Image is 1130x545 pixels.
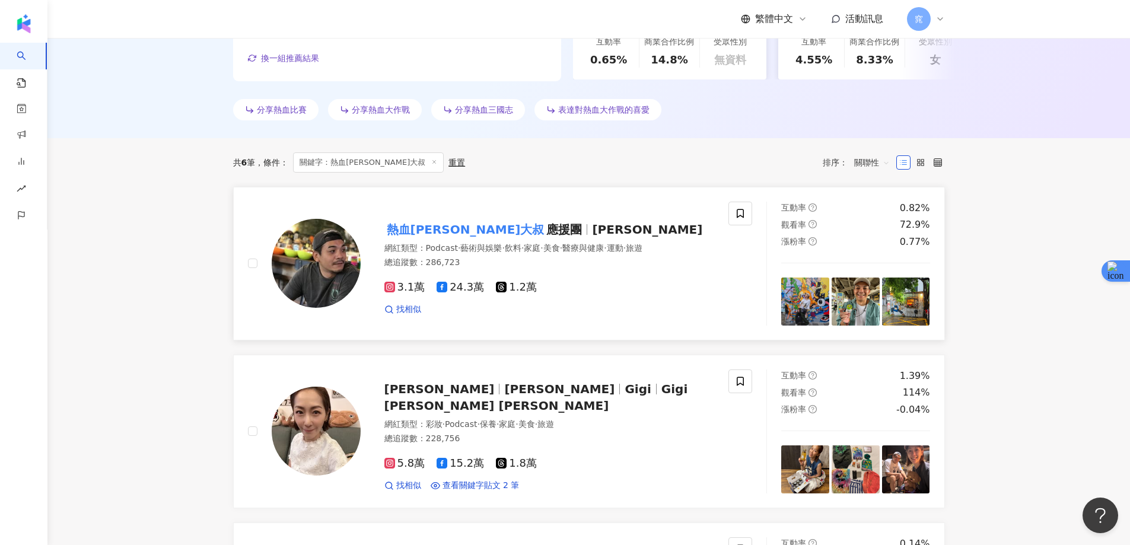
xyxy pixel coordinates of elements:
img: KOL Avatar [272,219,361,308]
span: [PERSON_NAME] [504,382,615,396]
a: KOL Avatar[PERSON_NAME][PERSON_NAME]GigiGigi [PERSON_NAME] [PERSON_NAME]網紅類型：彩妝·Podcast·保養·家庭·美食·... [233,355,945,508]
div: 無資料 [714,52,746,67]
div: 8.33% [856,52,893,67]
a: 找相似 [384,304,421,315]
div: 排序： [823,153,896,172]
div: 總追蹤數 ： 228,756 [384,433,715,445]
mark: 熱血[PERSON_NAME]大叔 [384,220,547,239]
div: 14.8% [651,52,687,67]
span: · [496,419,499,429]
span: 24.3萬 [437,281,484,294]
span: 運動 [607,243,623,253]
span: 旅遊 [537,419,554,429]
span: 觀看率 [781,220,806,230]
img: post-image [882,278,930,326]
span: · [458,243,460,253]
div: 總追蹤數 ： 286,723 [384,257,715,269]
span: 1.2萬 [496,281,537,294]
span: question-circle [808,405,817,413]
span: 關聯性 [854,153,890,172]
div: 72.9% [900,218,930,231]
a: search [17,43,40,89]
span: 漲粉率 [781,237,806,246]
span: · [515,419,518,429]
div: 互動率 [801,36,826,48]
span: 3.1萬 [384,281,425,294]
a: 查看關鍵字貼文 2 筆 [431,480,520,492]
span: 1.8萬 [496,457,537,470]
span: 藝術與娛樂 [460,243,502,253]
span: 互動率 [781,371,806,380]
span: 找相似 [396,480,421,492]
span: Podcast [445,419,477,429]
div: 網紅類型 ： [384,419,715,431]
span: · [604,243,606,253]
span: 分享熱血大作戰 [352,105,410,114]
span: 美食 [543,243,560,253]
span: 彩妝 [426,419,443,429]
span: 表達對熱血大作戰的喜愛 [558,105,650,114]
span: · [535,419,537,429]
span: 旅遊 [626,243,642,253]
span: 分享熱血比賽 [257,105,307,114]
div: 0.77% [900,235,930,248]
span: 互動率 [781,203,806,212]
span: rise [17,177,26,203]
div: 4.55% [795,52,832,67]
span: 漲粉率 [781,404,806,414]
span: Gigi [625,382,651,396]
span: 分享熱血三國志 [455,105,513,114]
span: 換一組推薦結果 [261,53,319,63]
span: Podcast [426,243,458,253]
a: 找相似 [384,480,421,492]
img: post-image [781,445,829,493]
img: post-image [832,278,880,326]
span: · [623,243,626,253]
div: 受眾性別 [919,36,952,48]
div: 1.39% [900,369,930,383]
div: -0.04% [896,403,930,416]
span: question-circle [808,388,817,397]
span: 美食 [518,419,535,429]
div: 女 [930,52,941,67]
a: KOL Avatar熱血[PERSON_NAME]大叔應援團[PERSON_NAME]網紅類型：Podcast·藝術與娛樂·飲料·家庭·美食·醫療與健康·運動·旅遊總追蹤數：286,7233.1... [233,187,945,340]
span: · [521,243,524,253]
div: 網紅類型 ： [384,243,715,254]
span: 活動訊息 [845,13,883,24]
img: post-image [781,278,829,326]
div: 共 筆 [233,158,256,167]
img: post-image [882,445,930,493]
div: 0.65% [590,52,627,67]
span: · [477,419,479,429]
span: · [540,243,543,253]
span: 家庭 [524,243,540,253]
span: 15.2萬 [437,457,484,470]
div: 商業合作比例 [849,36,899,48]
span: · [560,243,562,253]
span: question-circle [808,220,817,228]
button: 換一組推薦結果 [247,49,320,67]
span: Gigi [PERSON_NAME] [PERSON_NAME] [384,382,688,413]
span: 條件 ： [255,158,288,167]
img: post-image [832,445,880,493]
span: 醫療與健康 [562,243,604,253]
span: 查看關鍵字貼文 2 筆 [443,480,520,492]
span: 觀看率 [781,388,806,397]
div: 受眾性別 [714,36,747,48]
div: 重置 [448,158,465,167]
span: 關鍵字：熱血[PERSON_NAME]大叔 [293,152,444,173]
div: 互動率 [596,36,621,48]
span: 繁體中文 [755,12,793,26]
div: 114% [903,386,930,399]
img: logo icon [14,14,33,33]
div: 商業合作比例 [644,36,694,48]
span: [PERSON_NAME] [592,222,702,237]
span: 窕 [915,12,923,26]
span: 找相似 [396,304,421,315]
img: KOL Avatar [272,387,361,476]
span: 保養 [480,419,496,429]
span: · [502,243,504,253]
div: 0.82% [900,202,930,215]
span: 6 [241,158,247,167]
span: question-circle [808,237,817,246]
